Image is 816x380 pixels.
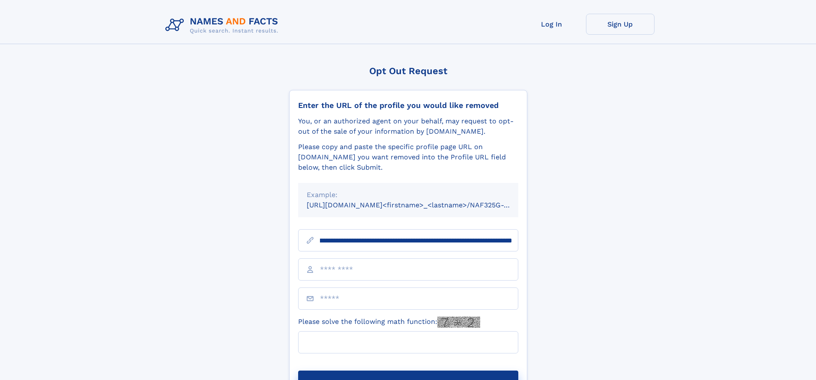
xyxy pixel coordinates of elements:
[307,190,510,200] div: Example:
[586,14,655,35] a: Sign Up
[517,14,586,35] a: Log In
[298,116,518,137] div: You, or an authorized agent on your behalf, may request to opt-out of the sale of your informatio...
[162,14,285,37] img: Logo Names and Facts
[307,201,535,209] small: [URL][DOMAIN_NAME]<firstname>_<lastname>/NAF325G-xxxxxxxx
[289,66,527,76] div: Opt Out Request
[298,142,518,173] div: Please copy and paste the specific profile page URL on [DOMAIN_NAME] you want removed into the Pr...
[298,101,518,110] div: Enter the URL of the profile you would like removed
[298,317,480,328] label: Please solve the following math function:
